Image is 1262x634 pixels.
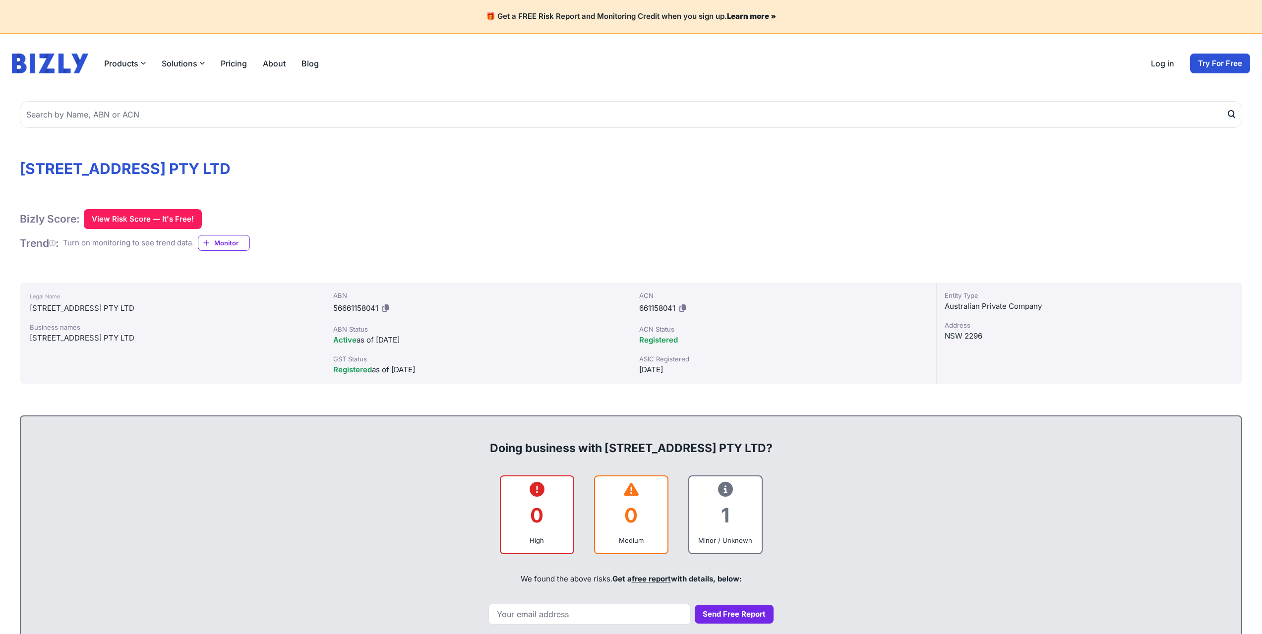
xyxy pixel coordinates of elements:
button: Send Free Report [695,605,774,624]
a: Learn more » [727,11,776,21]
div: High [509,535,565,545]
a: Pricing [221,58,247,69]
button: Solutions [162,58,205,69]
div: [DATE] [639,364,928,376]
div: Turn on monitoring to see trend data. [63,237,194,249]
span: Registered [333,365,372,374]
div: [STREET_ADDRESS] PTY LTD [30,302,315,314]
div: GST Status [333,354,622,364]
h1: [STREET_ADDRESS] PTY LTD [20,160,1242,177]
span: 661158041 [639,303,675,313]
div: 1 [697,495,754,535]
div: Medium [603,535,660,545]
span: Monitor [214,238,249,248]
div: as of [DATE] [333,334,622,346]
div: Business names [30,322,315,332]
div: 0 [509,495,565,535]
div: [STREET_ADDRESS] PTY LTD [30,332,315,344]
button: Products [104,58,146,69]
div: Entity Type [945,290,1234,300]
div: ABN Status [333,324,622,334]
a: free report [632,574,671,583]
span: Registered [639,335,678,345]
div: We found the above risks. [31,562,1231,596]
div: ACN [639,290,928,300]
div: Doing business with [STREET_ADDRESS] PTY LTD? [31,424,1231,456]
span: Active [333,335,357,345]
div: Legal Name [30,290,315,302]
a: Monitor [198,235,250,251]
div: 0 [603,495,660,535]
input: Your email address [488,604,691,625]
div: ASIC Registered [639,354,928,364]
div: Australian Private Company [945,300,1234,312]
span: 56661158041 [333,303,378,313]
a: Blog [301,58,319,69]
div: Minor / Unknown [697,535,754,545]
input: Search by Name, ABN or ACN [20,101,1242,128]
button: View Risk Score — It's Free! [84,209,202,229]
h1: Trend : [20,236,59,250]
h4: 🎁 Get a FREE Risk Report and Monitoring Credit when you sign up. [12,12,1250,21]
span: Get a with details, below: [612,574,742,583]
div: ABN [333,290,622,300]
div: Address [945,320,1234,330]
div: NSW 2296 [945,330,1234,342]
div: as of [DATE] [333,364,622,376]
a: Try For Free [1190,54,1250,73]
div: ACN Status [639,324,928,334]
a: Log in [1151,58,1174,69]
a: About [263,58,286,69]
h1: Bizly Score: [20,212,80,226]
